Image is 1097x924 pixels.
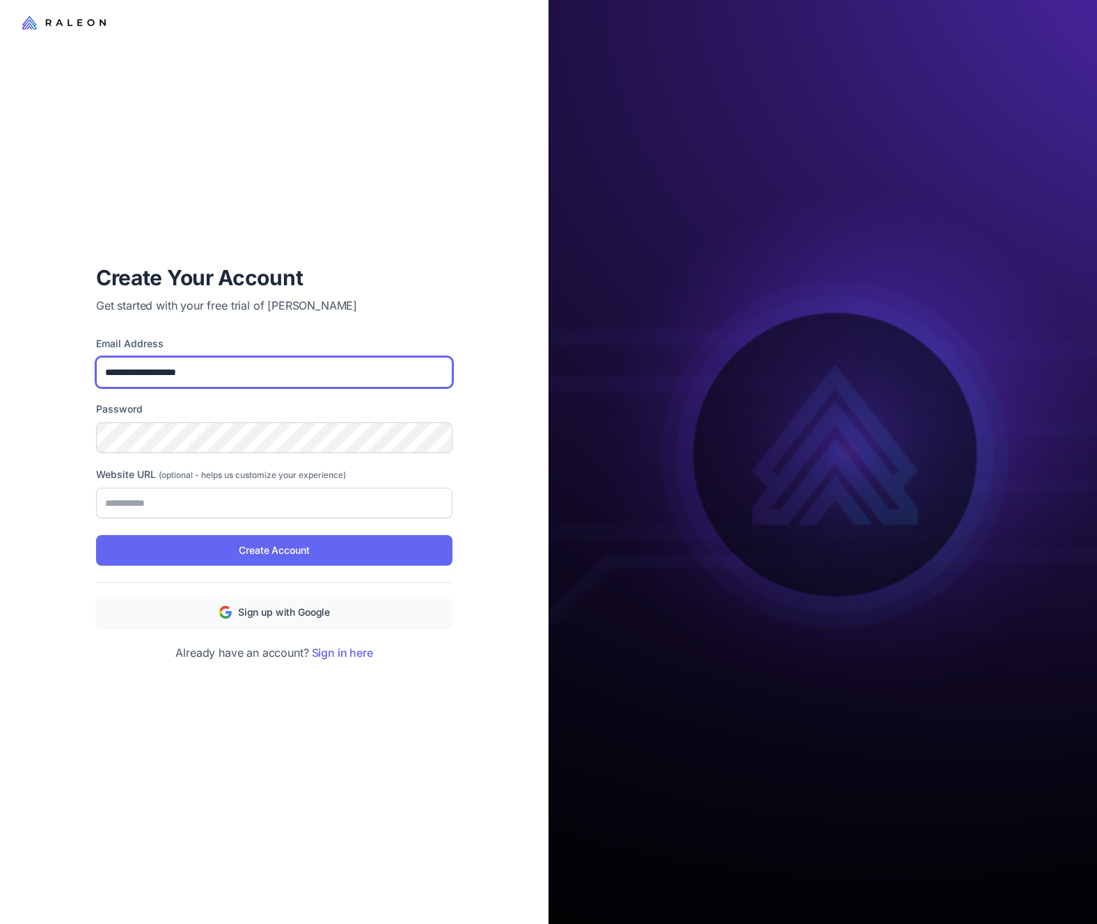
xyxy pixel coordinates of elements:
button: Create Account [96,535,452,566]
label: Email Address [96,336,452,351]
h1: Create Your Account [96,264,452,292]
span: (optional - helps us customize your experience) [159,470,346,480]
span: Sign up with Google [238,605,330,620]
p: Get started with your free trial of [PERSON_NAME] [96,297,452,314]
label: Password [96,401,452,417]
a: Sign in here [312,646,373,660]
span: Create Account [239,543,309,558]
button: Sign up with Google [96,597,452,628]
label: Website URL [96,467,452,482]
p: Already have an account? [96,644,452,661]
